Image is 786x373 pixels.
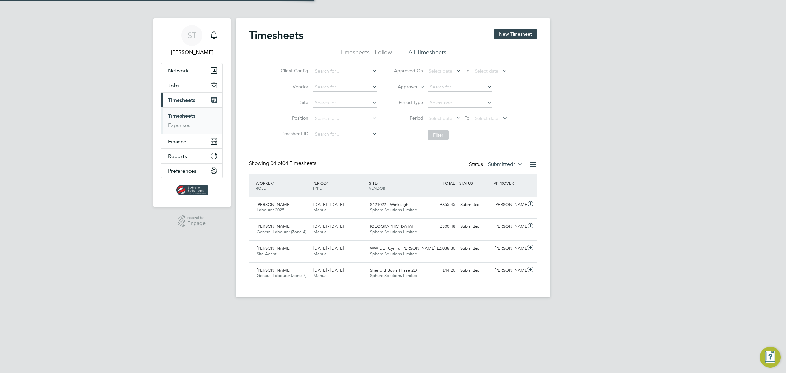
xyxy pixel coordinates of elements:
[279,115,308,121] label: Position
[168,82,179,88] span: Jobs
[161,164,222,178] button: Preferences
[249,160,318,167] div: Showing
[257,273,306,278] span: General Labourer (Zone 7)
[188,31,196,40] span: ST
[257,267,290,273] span: [PERSON_NAME]
[313,224,344,229] span: [DATE] - [DATE]
[311,177,367,194] div: PERIOD
[428,83,492,92] input: Search for...
[178,215,206,227] a: Powered byEngage
[492,199,526,210] div: [PERSON_NAME]
[394,68,423,74] label: Approved On
[313,251,327,257] span: Manual
[168,97,195,103] span: Timesheets
[313,245,344,251] span: [DATE] - [DATE]
[370,267,417,273] span: Sherford Bovis Phase 2D
[161,134,222,148] button: Finance
[424,221,458,232] div: £300.48
[428,98,492,108] input: Select one
[168,68,189,74] span: Network
[370,245,440,251] span: WW Dwr Cymru [PERSON_NAME]…
[367,177,424,194] div: SITE
[369,186,385,191] span: VENDOR
[161,78,222,92] button: Jobs
[313,83,377,92] input: Search for...
[370,202,408,207] span: S421022 - Winkleigh
[458,243,492,254] div: Submitted
[187,221,206,226] span: Engage
[469,160,524,169] div: Status
[271,160,282,167] span: 04 of
[492,177,526,189] div: APPROVER
[488,161,523,167] label: Submitted
[394,99,423,105] label: Period Type
[340,49,392,60] li: Timesheets I Follow
[394,115,423,121] label: Period
[513,161,516,167] span: 4
[443,180,455,186] span: TOTAL
[408,49,446,60] li: All Timesheets
[492,265,526,276] div: [PERSON_NAME]
[458,265,492,276] div: Submitted
[272,180,274,186] span: /
[475,68,498,74] span: Select date
[161,185,223,195] a: Go to home page
[377,180,378,186] span: /
[254,177,311,194] div: WORKER
[424,243,458,254] div: £2,038.30
[463,114,471,122] span: To
[760,347,781,368] button: Engage Resource Center
[161,107,222,134] div: Timesheets
[492,221,526,232] div: [PERSON_NAME]
[256,186,266,191] span: ROLE
[313,114,377,123] input: Search for...
[424,265,458,276] div: £44.20
[370,207,417,213] span: Sphere Solutions Limited
[428,130,449,140] button: Filter
[161,149,222,163] button: Reports
[257,207,284,213] span: Labourer 2025
[168,122,190,128] a: Expenses
[313,130,377,139] input: Search for...
[458,199,492,210] div: Submitted
[176,185,208,195] img: spheresolutions-logo-retina.png
[257,202,290,207] span: [PERSON_NAME]
[492,243,526,254] div: [PERSON_NAME]
[313,207,327,213] span: Manual
[168,168,196,174] span: Preferences
[313,202,344,207] span: [DATE] - [DATE]
[279,84,308,89] label: Vendor
[161,49,223,56] span: Selin Thomas
[313,98,377,108] input: Search for...
[494,29,537,39] button: New Timesheet
[279,131,308,137] label: Timesheet ID
[257,229,306,235] span: General Labourer (Zone 4)
[187,215,206,221] span: Powered by
[463,67,471,75] span: To
[458,221,492,232] div: Submitted
[313,267,344,273] span: [DATE] - [DATE]
[370,224,413,229] span: [GEOGRAPHIC_DATA]
[313,229,327,235] span: Manual
[279,99,308,105] label: Site
[429,115,452,121] span: Select date
[429,68,452,74] span: Select date
[168,138,186,145] span: Finance
[161,63,222,78] button: Network
[475,115,498,121] span: Select date
[168,113,195,119] a: Timesheets
[249,29,303,42] h2: Timesheets
[388,84,418,90] label: Approver
[458,177,492,189] div: STATUS
[153,18,231,207] nav: Main navigation
[424,199,458,210] div: £855.45
[370,229,417,235] span: Sphere Solutions Limited
[279,68,308,74] label: Client Config
[257,251,276,257] span: Site Agent
[313,67,377,76] input: Search for...
[168,153,187,159] span: Reports
[161,25,223,56] a: ST[PERSON_NAME]
[161,93,222,107] button: Timesheets
[327,180,328,186] span: /
[312,186,322,191] span: TYPE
